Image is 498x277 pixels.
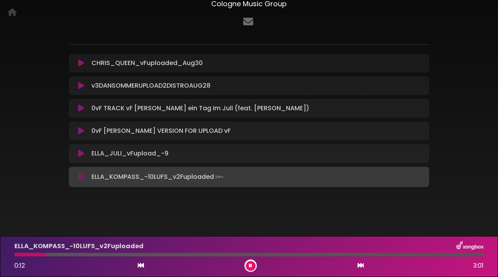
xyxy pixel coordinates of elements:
[91,104,309,113] p: 0vF TRACK vF [PERSON_NAME] ein Tag im Juli (feat. [PERSON_NAME])
[91,58,203,68] p: CHRIS_QUEEN_vFuploaded_Aug30
[91,81,210,90] p: v3DANSOMMERUPLOAD2DISTROAUG28
[214,171,225,182] img: waveform4.gif
[91,149,168,158] p: ELLA_JULI_vFupload_-9
[91,171,225,182] p: ELLA_KOMPASS_-10LUFS_v2Fuploaded
[91,126,231,136] p: 0vF [PERSON_NAME] VERSION FOR UPLOAD vF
